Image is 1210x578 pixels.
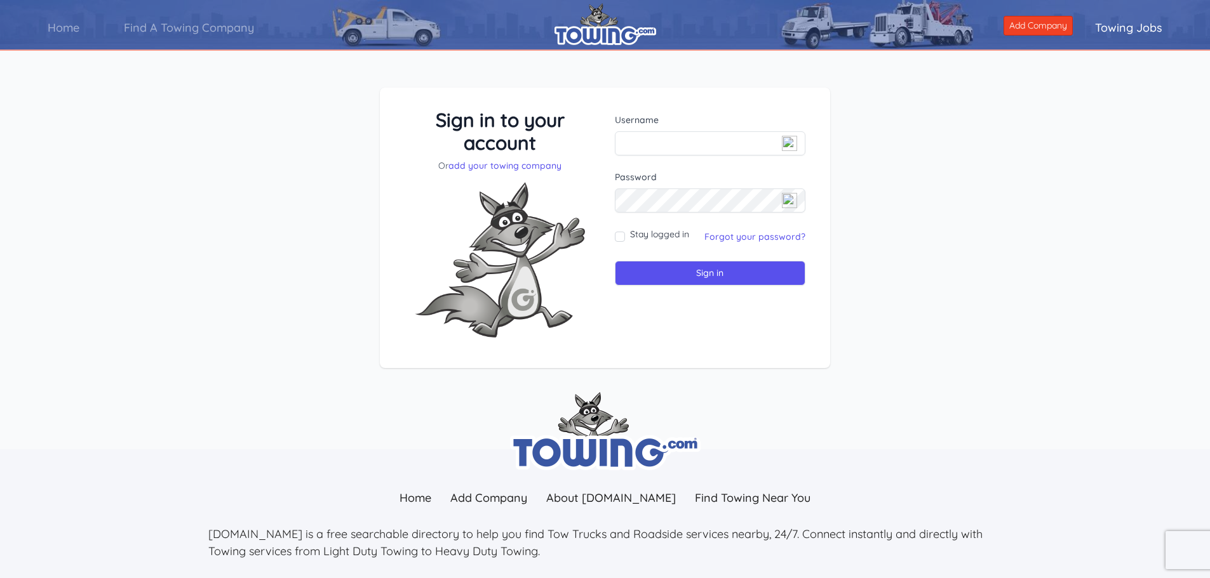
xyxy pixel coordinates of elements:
a: Towing Jobs [1073,10,1185,46]
a: Home [390,484,441,511]
label: Password [615,171,806,183]
a: Add Company [441,484,537,511]
label: Username [615,114,806,126]
p: Or [405,159,596,172]
a: add your towing company [448,160,561,171]
a: Find A Towing Company [102,10,276,46]
img: towing [510,392,701,470]
a: Home [25,10,102,46]
a: Forgot your password? [704,231,805,242]
a: Find Towing Near You [685,484,820,511]
h3: Sign in to your account [405,108,596,154]
img: logo.png [555,3,656,45]
img: npw-badge-icon-locked.svg [782,193,797,208]
a: Add Company [1004,16,1073,36]
input: Sign in [615,261,806,286]
a: About [DOMAIN_NAME] [537,484,685,511]
img: npw-badge-icon-locked.svg [782,136,797,151]
p: [DOMAIN_NAME] is a free searchable directory to help you find Tow Trucks and Roadside services ne... [208,525,1002,560]
label: Stay logged in [630,228,689,240]
img: Fox-Excited.png [405,172,595,348]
